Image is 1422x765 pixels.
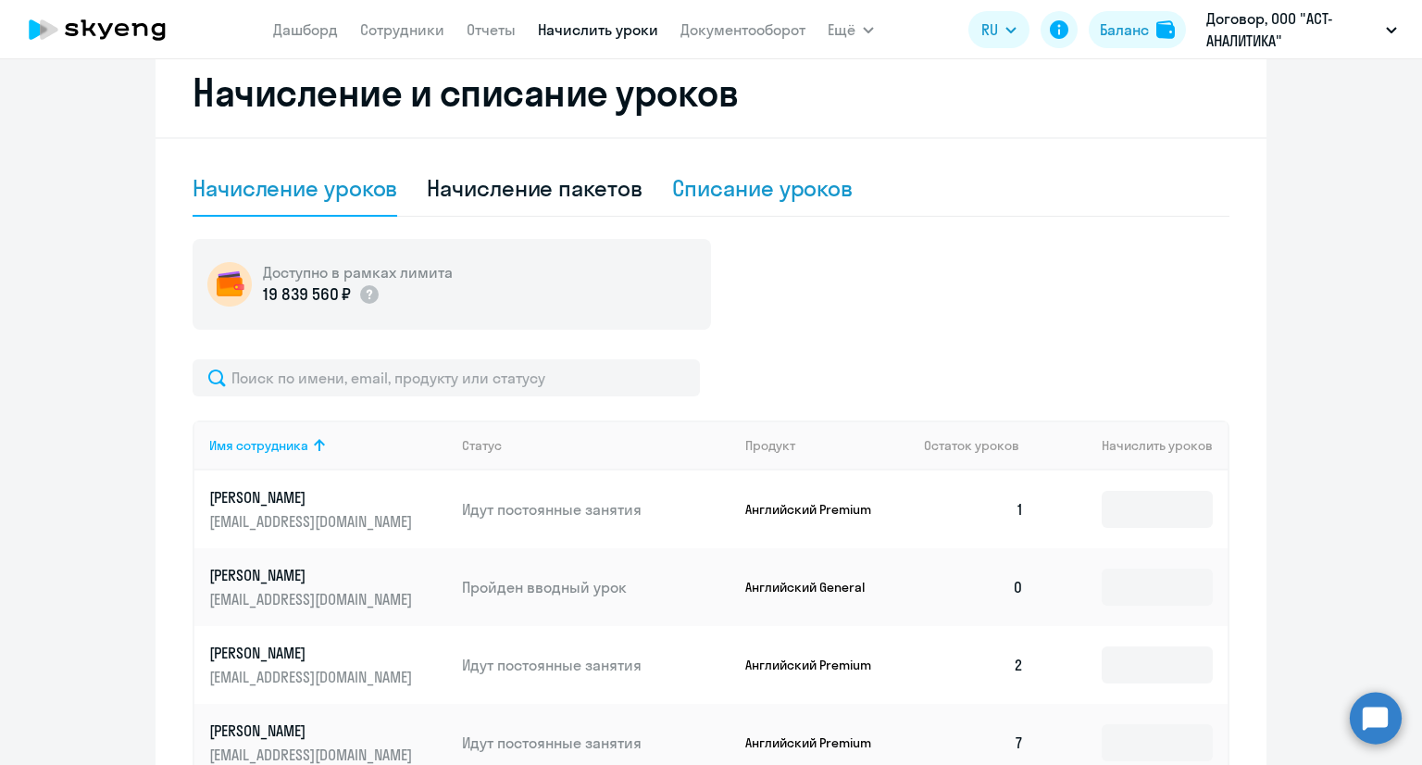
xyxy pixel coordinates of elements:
p: Английский Premium [745,734,884,751]
img: wallet-circle.png [207,262,252,307]
p: [PERSON_NAME] [209,565,417,585]
p: Идут постоянные занятия [462,499,730,520]
p: [EMAIL_ADDRESS][DOMAIN_NAME] [209,511,417,532]
p: [PERSON_NAME] [209,643,417,663]
p: Договор, ООО "АСТ-АНАЛИТИКА" [1206,7,1378,52]
div: Имя сотрудника [209,437,308,454]
a: Отчеты [467,20,516,39]
th: Начислить уроков [1039,420,1228,470]
span: Ещё [828,19,855,41]
img: balance [1156,20,1175,39]
p: [EMAIL_ADDRESS][DOMAIN_NAME] [209,745,417,765]
p: Английский Premium [745,657,884,673]
p: Английский Premium [745,501,884,518]
p: Английский General [745,579,884,596]
p: [PERSON_NAME] [209,721,417,741]
span: RU [981,19,998,41]
a: [PERSON_NAME][EMAIL_ADDRESS][DOMAIN_NAME] [209,721,447,765]
div: Баланс [1100,19,1149,41]
div: Статус [462,437,730,454]
h2: Начисление и списание уроков [193,70,1229,115]
p: Идут постоянные занятия [462,733,730,753]
td: 1 [909,470,1039,548]
a: Начислить уроки [538,20,658,39]
div: Продукт [745,437,910,454]
td: 2 [909,626,1039,704]
p: 19 839 560 ₽ [263,282,351,307]
a: [PERSON_NAME][EMAIL_ADDRESS][DOMAIN_NAME] [209,487,447,532]
div: Остаток уроков [924,437,1039,454]
p: [EMAIL_ADDRESS][DOMAIN_NAME] [209,667,417,687]
input: Поиск по имени, email, продукту или статусу [193,359,700,396]
button: RU [968,11,1029,48]
a: Дашборд [273,20,338,39]
div: Имя сотрудника [209,437,447,454]
button: Балансbalance [1089,11,1186,48]
span: Остаток уроков [924,437,1019,454]
button: Договор, ООО "АСТ-АНАЛИТИКА" [1197,7,1406,52]
p: Идут постоянные занятия [462,655,730,675]
a: Сотрудники [360,20,444,39]
div: Статус [462,437,502,454]
a: [PERSON_NAME][EMAIL_ADDRESS][DOMAIN_NAME] [209,565,447,609]
h5: Доступно в рамках лимита [263,262,453,282]
div: Начисление пакетов [427,173,642,203]
td: 0 [909,548,1039,626]
a: Документооборот [680,20,805,39]
p: [EMAIL_ADDRESS][DOMAIN_NAME] [209,589,417,609]
button: Ещё [828,11,874,48]
p: [PERSON_NAME] [209,487,417,508]
div: Начисление уроков [193,173,397,203]
p: Пройден вводный урок [462,577,730,597]
a: [PERSON_NAME][EMAIL_ADDRESS][DOMAIN_NAME] [209,643,447,687]
div: Продукт [745,437,795,454]
div: Списание уроков [672,173,854,203]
